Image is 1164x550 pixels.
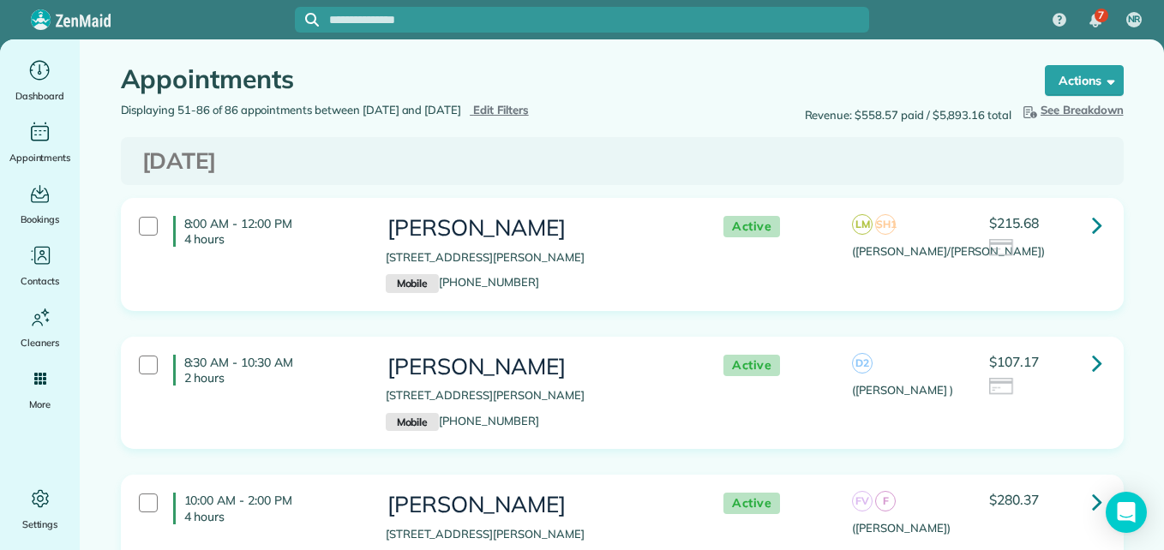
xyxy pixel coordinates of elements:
[1106,492,1147,533] div: Open Intercom Messenger
[184,231,360,247] p: 4 hours
[1077,2,1113,39] div: 7 unread notifications
[305,13,319,27] svg: Focus search
[22,516,58,533] span: Settings
[173,216,360,247] h4: 8:00 AM - 12:00 PM
[7,485,73,533] a: Settings
[989,214,1039,231] span: $215.68
[21,211,60,228] span: Bookings
[386,274,439,293] small: Mobile
[9,149,71,166] span: Appointments
[852,214,873,235] span: LM
[7,57,73,105] a: Dashboard
[470,103,529,117] a: Edit Filters
[121,65,1012,93] h1: Appointments
[386,413,439,432] small: Mobile
[295,13,319,27] button: Focus search
[21,272,59,290] span: Contacts
[1045,65,1124,96] button: Actions
[852,353,873,374] span: D2
[173,493,360,523] h4: 10:00 AM - 2:00 PM
[805,107,1011,124] span: Revenue: $558.57 paid / $5,893.16 total
[875,491,896,511] span: F
[142,149,1102,174] h3: [DATE]
[108,102,622,119] div: Displaying 51-86 of 86 appointments between [DATE] and [DATE]
[7,242,73,290] a: Contacts
[386,493,689,517] h3: [PERSON_NAME]
[852,491,873,511] span: FV
[21,334,59,351] span: Cleaners
[989,239,1015,258] img: icon_credit_card_neutral-3d9a980bd25ce6dbb0f2033d7200983694762465c175678fcbc2d8f4bc43548e.png
[723,216,780,237] span: Active
[852,383,952,397] span: ([PERSON_NAME] )
[386,355,689,380] h3: [PERSON_NAME]
[15,87,64,105] span: Dashboard
[852,521,950,535] span: ([PERSON_NAME])
[184,370,360,386] p: 2 hours
[7,118,73,166] a: Appointments
[989,378,1015,397] img: icon_credit_card_neutral-3d9a980bd25ce6dbb0f2033d7200983694762465c175678fcbc2d8f4bc43548e.png
[989,491,1039,508] span: $280.37
[989,353,1039,370] span: $107.17
[723,493,780,514] span: Active
[723,355,780,376] span: Active
[386,526,689,543] p: [STREET_ADDRESS][PERSON_NAME]
[386,414,539,427] a: Mobile[PHONE_NUMBER]
[852,244,1045,258] span: ([PERSON_NAME]/[PERSON_NAME])
[386,249,689,266] p: [STREET_ADDRESS][PERSON_NAME]
[173,355,360,386] h4: 8:30 AM - 10:30 AM
[7,180,73,228] a: Bookings
[7,303,73,351] a: Cleaners
[184,509,360,524] p: 4 hours
[386,216,689,241] h3: [PERSON_NAME]
[29,396,51,413] span: More
[1020,102,1124,119] button: See Breakdown
[875,214,896,235] span: SH1
[386,387,689,404] p: [STREET_ADDRESS][PERSON_NAME]
[473,103,529,117] span: Edit Filters
[386,275,539,289] a: Mobile[PHONE_NUMBER]
[1098,9,1104,22] span: 7
[1128,13,1141,27] span: NR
